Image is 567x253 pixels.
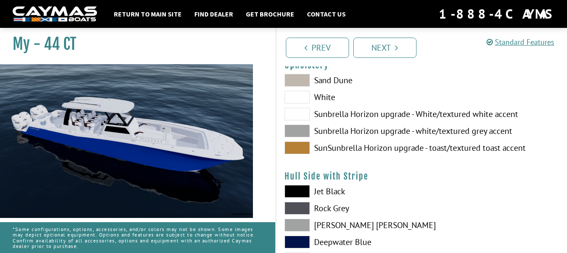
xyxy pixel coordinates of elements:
[110,8,186,19] a: Return to main site
[486,37,554,47] a: Standard Features
[190,8,237,19] a: Find Dealer
[285,91,413,103] label: White
[285,236,413,248] label: Deepwater Blue
[242,8,298,19] a: Get Brochure
[285,141,413,154] label: SunSunbrella Horizon upgrade - toast/textured toast accent
[285,219,413,231] label: [PERSON_NAME] [PERSON_NAME]
[286,38,349,58] a: Prev
[13,6,97,22] img: white-logo-c9c8dbefe5ff5ceceb0f0178aa75bf4bb51f6bca0971e226c86eb53dfe498488.png
[285,74,413,87] label: Sand Dune
[285,125,413,137] label: Sunbrella Horizon upgrade - white/textured grey accent
[285,202,413,215] label: Rock Grey
[13,222,263,253] p: *Some configurations, options, accessories, and/or colors may not be shown. Some images may depic...
[285,108,413,120] label: Sunbrella Horizon upgrade - White/textured white accent
[13,35,254,54] h1: My - 44 CT
[439,5,554,23] div: 1-888-4CAYMAS
[285,185,413,198] label: Jet Black
[303,8,350,19] a: Contact Us
[285,171,559,182] h4: Hull Side with Stripe
[353,38,417,58] a: Next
